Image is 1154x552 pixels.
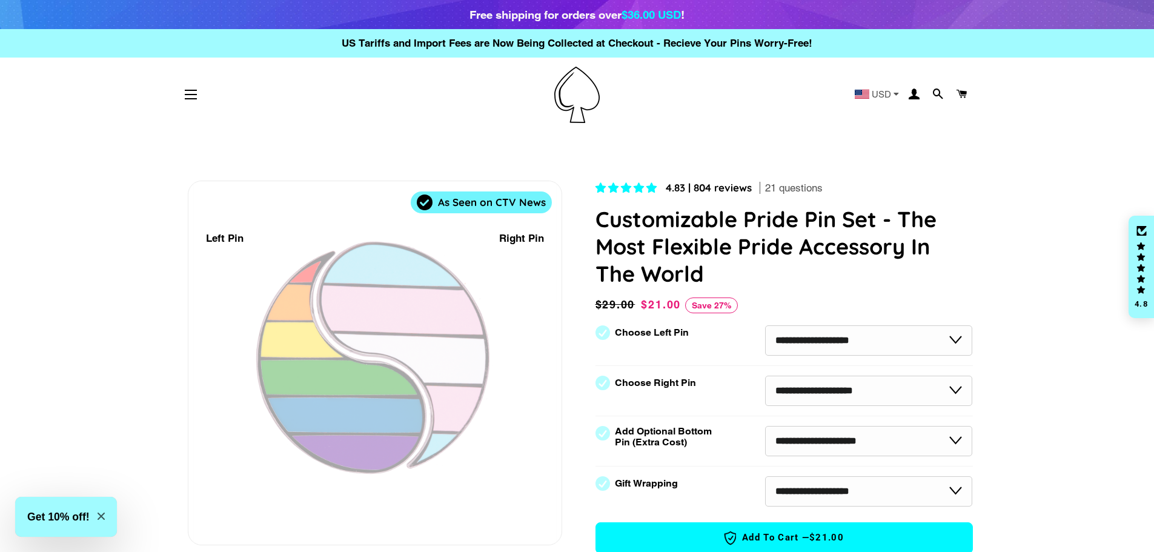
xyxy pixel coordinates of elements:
label: Add Optional Bottom Pin (Extra Cost) [615,426,717,448]
span: 4.83 stars [595,182,660,194]
span: 21 questions [765,181,823,196]
div: Free shipping for orders over ! [469,6,685,23]
span: USD [872,90,891,99]
span: Add to Cart — [614,530,954,546]
label: Gift Wrapping [615,478,678,489]
span: $29.00 [595,296,638,313]
h1: Customizable Pride Pin Set - The Most Flexible Pride Accessory In The World [595,205,973,287]
div: Click to open Judge.me floating reviews tab [1129,216,1154,319]
span: Save 27% [685,298,738,313]
label: Choose Right Pin [615,377,696,388]
span: $36.00 USD [622,8,681,21]
span: $21.00 [809,531,844,544]
div: 1 / 7 [188,181,562,545]
span: 4.83 | 804 reviews [666,181,752,194]
label: Choose Left Pin [615,327,689,338]
div: Right Pin [499,230,544,247]
img: Pin-Ace [554,67,600,123]
div: 4.8 [1134,300,1149,308]
span: $21.00 [641,298,681,311]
